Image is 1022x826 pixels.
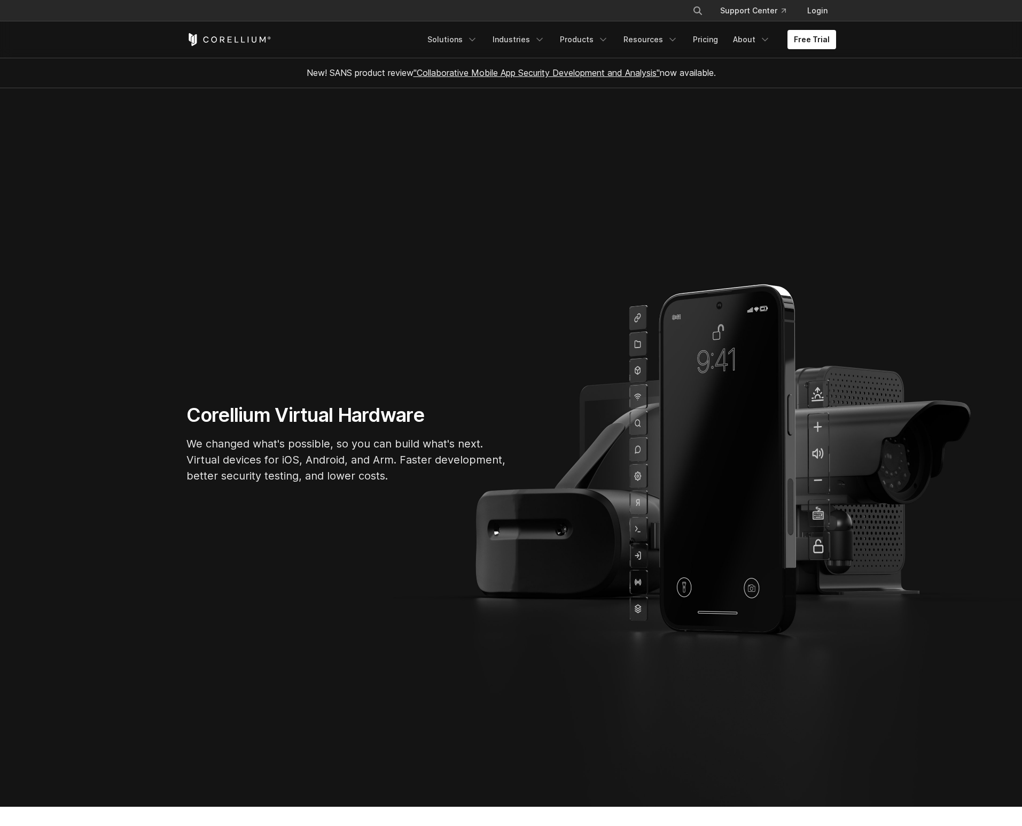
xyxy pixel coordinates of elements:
[712,1,794,20] a: Support Center
[680,1,836,20] div: Navigation Menu
[986,790,1011,815] iframe: Intercom live chat
[186,403,507,427] h1: Corellium Virtual Hardware
[799,1,836,20] a: Login
[186,33,271,46] a: Corellium Home
[421,30,836,49] div: Navigation Menu
[486,30,551,49] a: Industries
[186,436,507,484] p: We changed what's possible, so you can build what's next. Virtual devices for iOS, Android, and A...
[688,1,707,20] button: Search
[686,30,724,49] a: Pricing
[617,30,684,49] a: Resources
[414,67,660,78] a: "Collaborative Mobile App Security Development and Analysis"
[787,30,836,49] a: Free Trial
[307,67,716,78] span: New! SANS product review now available.
[421,30,484,49] a: Solutions
[553,30,615,49] a: Products
[727,30,777,49] a: About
